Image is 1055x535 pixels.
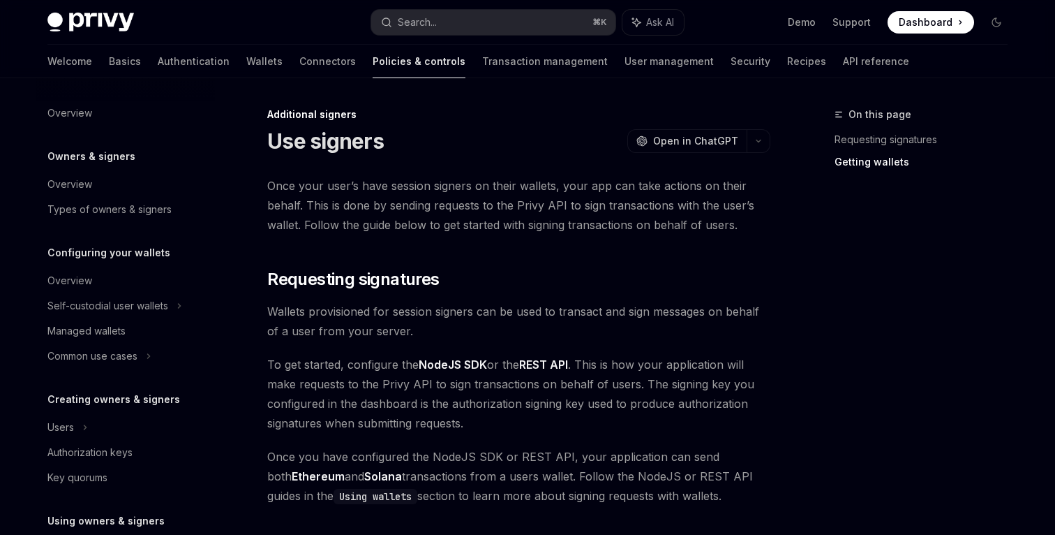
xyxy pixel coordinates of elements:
div: Overview [47,176,92,193]
h5: Creating owners & signers [47,391,180,408]
button: Toggle dark mode [985,11,1008,34]
code: Using wallets [334,489,417,504]
button: Ask AI [622,10,684,35]
a: Managed wallets [36,318,215,344]
a: Welcome [47,45,92,78]
a: Overview [36,172,215,197]
button: Search...⌘K [371,10,615,35]
span: Requesting signatures [267,268,439,291]
img: dark logo [47,13,134,32]
div: Managed wallets [47,323,126,339]
div: Users [47,419,74,436]
div: Search... [398,14,437,31]
span: Wallets provisioned for session signers can be used to transact and sign messages on behalf of a ... [267,302,770,341]
a: API reference [843,45,909,78]
a: Recipes [787,45,826,78]
a: Security [731,45,770,78]
a: Dashboard [888,11,974,34]
h5: Owners & signers [47,148,135,165]
a: Transaction management [482,45,608,78]
div: Additional signers [267,108,770,122]
a: Support [832,15,871,29]
a: Basics [109,45,141,78]
a: Authentication [158,45,230,78]
div: Types of owners & signers [47,201,172,218]
div: Self-custodial user wallets [47,298,168,314]
span: Once you have configured the NodeJS SDK or REST API, your application can send both and transacti... [267,447,770,506]
a: Solana [364,469,402,484]
span: On this page [848,106,911,123]
a: Wallets [246,45,283,78]
span: To get started, configure the or the . This is how your application will make requests to the Pri... [267,355,770,433]
a: Key quorums [36,465,215,490]
span: Dashboard [899,15,952,29]
a: NodeJS SDK [419,358,487,372]
a: Requesting signatures [835,129,1019,151]
a: Ethereum [292,469,345,484]
a: Policies & controls [373,45,465,78]
h5: Configuring your wallets [47,244,170,261]
a: Types of owners & signers [36,197,215,222]
a: Overview [36,268,215,293]
span: Once your user’s have session signers on their wallets, your app can take actions on their behalf... [267,176,770,235]
div: Overview [47,105,92,122]
a: Overview [36,101,215,126]
a: Getting wallets [835,151,1019,173]
div: Common use cases [47,348,137,365]
h1: Use signers [267,129,384,154]
h5: Using owners & signers [47,513,165,529]
span: Open in ChatGPT [653,134,738,148]
div: Authorization keys [47,444,133,461]
a: REST API [519,358,568,372]
a: Demo [788,15,816,29]
span: Ask AI [646,15,674,29]
div: Overview [47,272,92,289]
a: User management [624,45,714,78]
a: Connectors [299,45,356,78]
a: Authorization keys [36,440,215,465]
span: ⌘ K [592,17,607,28]
button: Open in ChatGPT [627,129,747,153]
div: Key quorums [47,469,107,486]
